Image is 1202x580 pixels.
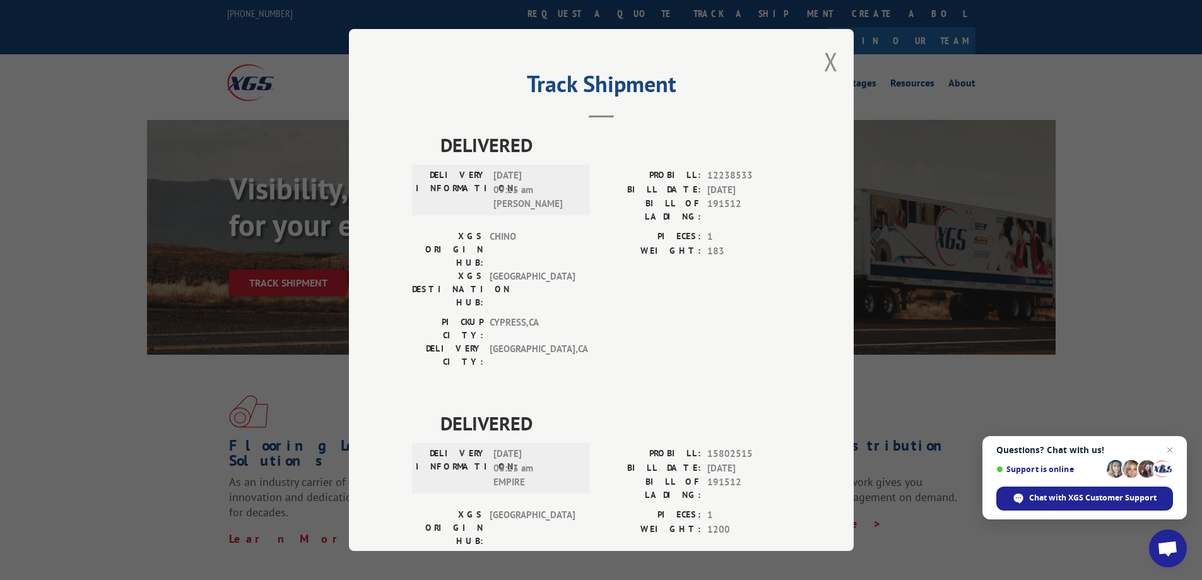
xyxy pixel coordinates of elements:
label: XGS DESTINATION HUB: [412,269,483,309]
span: [GEOGRAPHIC_DATA] [490,269,575,309]
span: [GEOGRAPHIC_DATA] , CA [490,342,575,369]
span: CHINO [490,230,575,269]
span: Chat with XGS Customer Support [1029,492,1157,504]
label: PIECES: [601,508,701,523]
span: 1 [707,508,791,523]
span: [DATE] 09:25 am [PERSON_NAME] [493,169,579,211]
label: BILL OF LADING: [601,475,701,502]
span: 191512 [707,197,791,223]
label: DELIVERY CITY: [412,342,483,369]
label: DELIVERY INFORMATION: [416,447,487,490]
span: [DATE] [707,183,791,198]
span: 15802515 [707,447,791,461]
label: WEIGHT: [601,244,701,259]
label: XGS ORIGIN HUB: [412,230,483,269]
button: Close modal [824,45,838,78]
span: DELIVERED [440,131,791,159]
span: CYPRESS , CA [490,316,575,342]
label: BILL DATE: [601,461,701,476]
label: BILL OF LADING: [601,197,701,223]
div: Chat with XGS Customer Support [996,487,1173,511]
span: Close chat [1162,442,1177,458]
label: PIECES: [601,230,701,244]
span: Support is online [996,465,1102,474]
span: [DATE] [707,461,791,476]
span: [GEOGRAPHIC_DATA] [490,508,575,548]
span: [DATE] 08:23 am EMPIRE [493,447,579,490]
label: BILL DATE: [601,183,701,198]
label: XGS ORIGIN HUB: [412,508,483,548]
span: 12238533 [707,169,791,183]
h2: Track Shipment [412,75,791,99]
span: 1 [707,230,791,244]
div: Open chat [1149,530,1187,567]
span: Questions? Chat with us! [996,445,1173,455]
label: DELIVERY INFORMATION: [416,169,487,211]
label: PROBILL: [601,447,701,461]
span: 183 [707,244,791,259]
label: PICKUP CITY: [412,316,483,342]
span: 1200 [707,523,791,537]
label: PROBILL: [601,169,701,183]
span: 191512 [707,475,791,502]
label: WEIGHT: [601,523,701,537]
span: DELIVERED [440,409,791,437]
